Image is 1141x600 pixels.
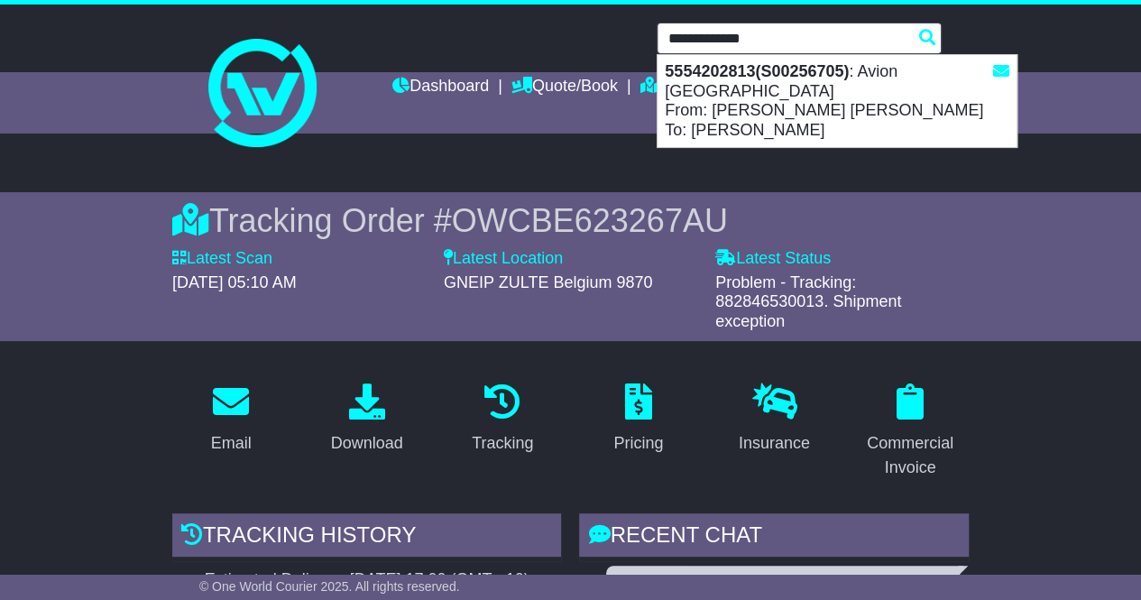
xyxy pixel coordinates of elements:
[172,201,969,240] div: Tracking Order #
[350,570,529,590] div: [DATE] 17:00 (GMT +10)
[658,55,1017,147] div: : Avion [GEOGRAPHIC_DATA] From: [PERSON_NAME] [PERSON_NAME] To: [PERSON_NAME]
[472,431,533,456] div: Tracking
[444,273,652,291] span: GNEIP ZULTE Belgium 9870
[856,573,952,593] div: [DATE] 14:31
[511,72,618,103] a: Quote/Book
[172,273,297,291] span: [DATE] 05:10 AM
[602,377,675,462] a: Pricing
[460,377,545,462] a: Tracking
[665,62,849,80] strong: 5554202813(S00256705)
[640,72,720,103] a: Tracking
[613,431,663,456] div: Pricing
[851,377,970,486] a: Commercial Invoice
[444,249,563,269] label: Latest Location
[715,273,901,330] span: Problem - Tracking: 882846530013. Shipment exception
[392,72,489,103] a: Dashboard
[172,513,562,562] div: Tracking history
[452,202,728,239] span: OWCBE623267AU
[331,431,403,456] div: Download
[613,573,747,591] a: [PERSON_NAME]
[319,377,415,462] a: Download
[211,431,252,456] div: Email
[172,570,562,590] div: Estimated Delivery -
[727,377,822,462] a: Insurance
[172,249,272,269] label: Latest Scan
[739,431,810,456] div: Insurance
[863,431,958,480] div: Commercial Invoice
[199,377,263,462] a: Email
[579,513,969,562] div: RECENT CHAT
[199,579,460,594] span: © One World Courier 2025. All rights reserved.
[715,249,831,269] label: Latest Status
